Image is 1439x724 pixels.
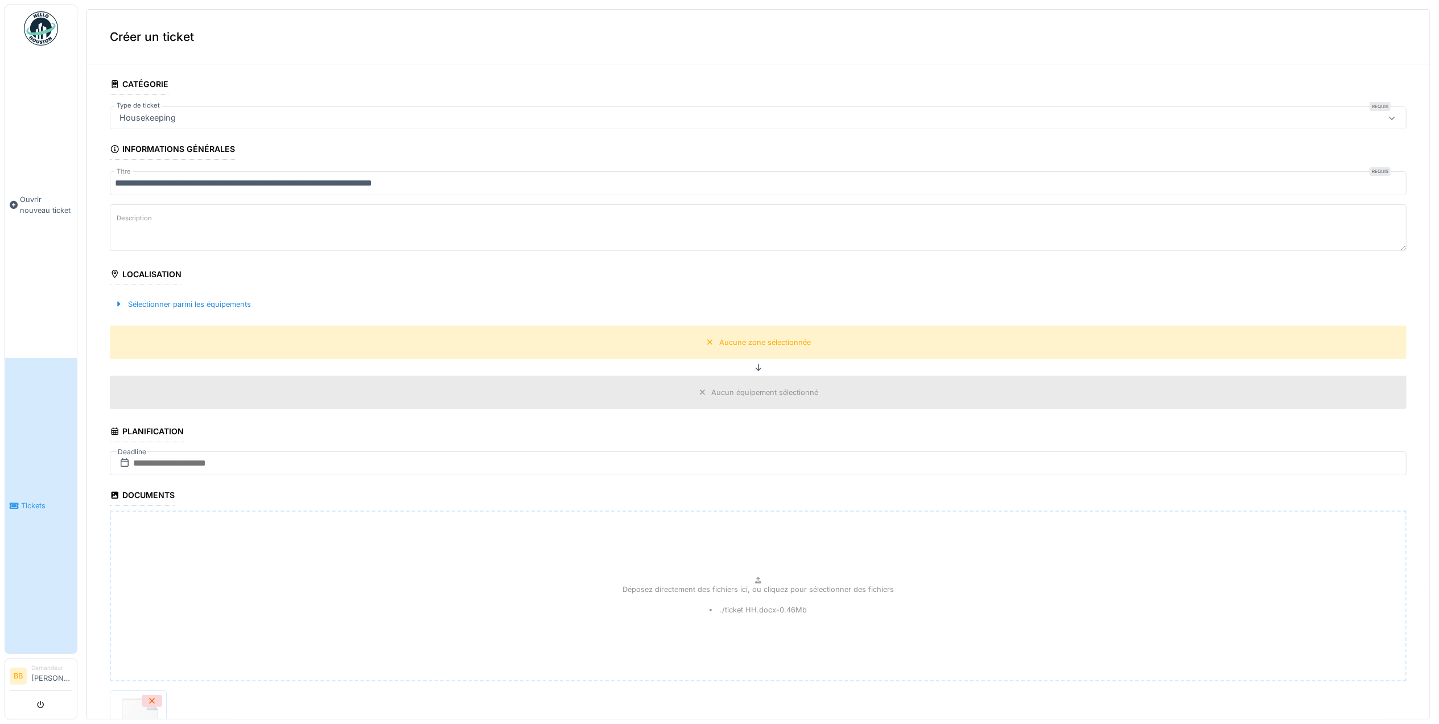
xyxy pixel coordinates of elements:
[114,167,133,176] label: Titre
[110,266,182,285] div: Localisation
[87,10,1429,64] div: Créer un ticket
[31,664,72,672] div: Demandeur
[24,11,58,46] img: Badge_color-CXgf-gQk.svg
[10,668,27,685] li: BB
[719,337,811,348] div: Aucune zone sélectionnée
[20,194,72,216] span: Ouvrir nouveau ticket
[114,101,162,110] label: Type de ticket
[710,604,807,615] li: ./ticket HH.docx - 0.46 Mb
[622,584,894,595] p: Déposez directement des fichiers ici, ou cliquez pour sélectionner des fichiers
[1370,102,1391,111] div: Requis
[110,487,175,506] div: Documents
[117,446,147,458] label: Deadline
[110,141,235,160] div: Informations générales
[21,500,72,511] span: Tickets
[110,423,184,442] div: Planification
[110,76,168,95] div: Catégorie
[712,387,819,398] div: Aucun équipement sélectionné
[5,358,77,653] a: Tickets
[115,112,180,124] div: Housekeeping
[110,297,255,312] div: Sélectionner parmi les équipements
[5,52,77,358] a: Ouvrir nouveau ticket
[31,664,72,688] li: [PERSON_NAME]
[1370,167,1391,176] div: Requis
[10,664,72,691] a: BB Demandeur[PERSON_NAME]
[114,211,154,225] label: Description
